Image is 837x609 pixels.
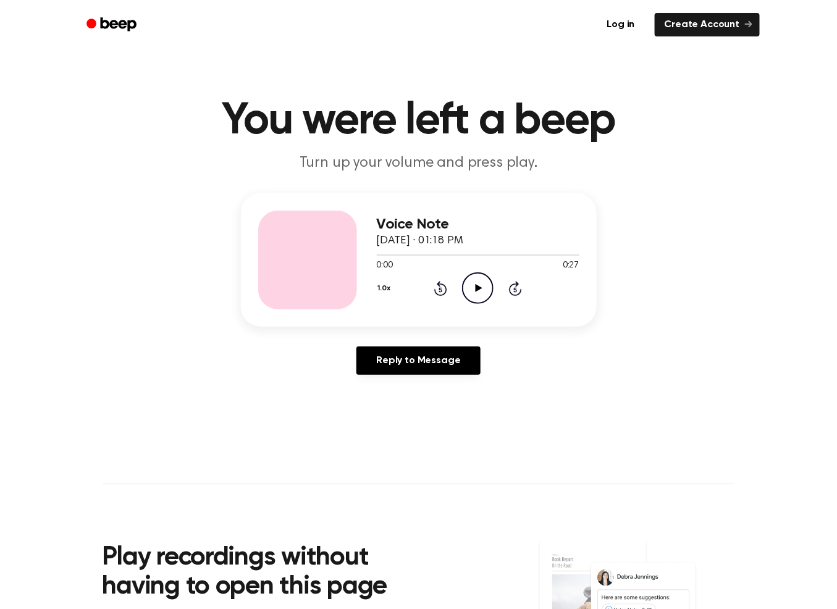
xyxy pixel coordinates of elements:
h2: Play recordings without having to open this page [103,544,435,602]
span: [DATE] · 01:18 PM [377,235,463,246]
a: Reply to Message [356,346,480,375]
span: 0:27 [563,259,579,272]
a: Beep [78,13,148,37]
h3: Voice Note [377,216,579,233]
button: 1.0x [377,278,395,299]
a: Log in [595,10,647,39]
span: 0:00 [377,259,393,272]
a: Create Account [655,13,760,36]
p: Turn up your volume and press play. [182,153,656,174]
h1: You were left a beep [103,99,735,143]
